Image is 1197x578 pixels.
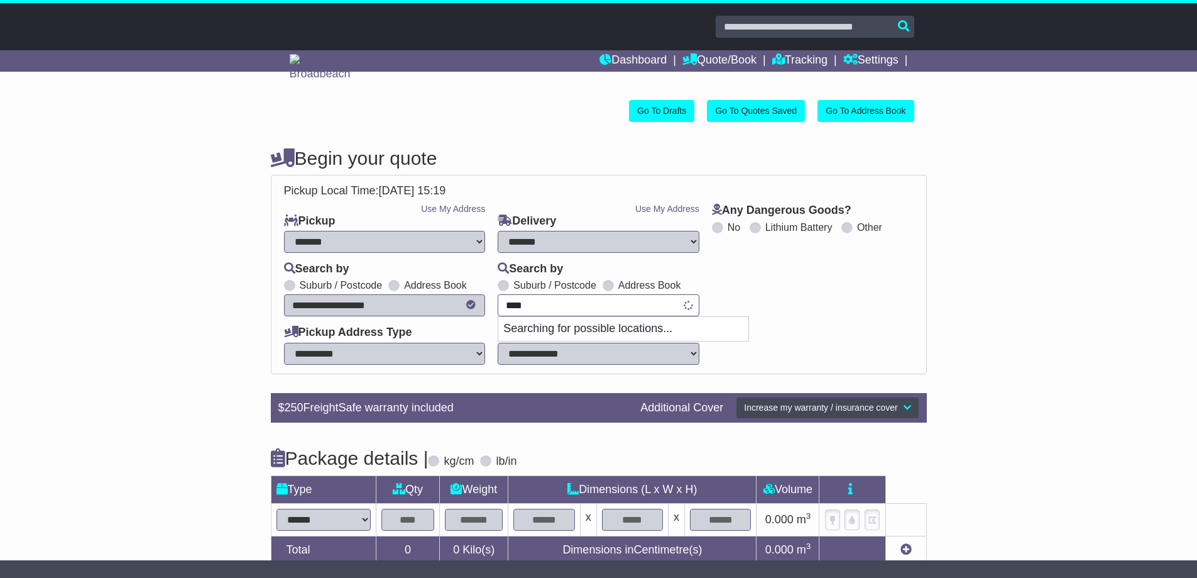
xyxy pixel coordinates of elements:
td: Volume [757,475,819,503]
td: x [669,503,685,536]
td: Kilo(s) [440,536,508,564]
a: Go To Quotes Saved [707,100,805,122]
a: Quote/Book [682,50,757,72]
p: Searching for possible locations... [498,317,748,341]
span: m [797,513,811,526]
td: 0 [376,536,440,564]
td: Qty [376,475,440,503]
td: Type [271,475,376,503]
span: m [797,543,811,556]
td: x [580,503,596,536]
sup: 3 [806,511,811,521]
a: Go To Drafts [629,100,694,122]
span: [DATE] 15:19 [379,184,446,197]
a: Add new item [900,543,912,556]
label: Lithium Battery [765,221,833,233]
label: Address Book [404,279,467,291]
a: Use My Address [421,204,485,214]
label: Search by [498,262,563,276]
h4: Package details | [271,448,429,469]
a: Go To Address Book [817,100,914,122]
label: kg/cm [444,455,474,469]
label: Suburb / Postcode [300,279,383,291]
span: 0 [453,543,459,556]
td: Total [271,536,376,564]
label: Address Book [618,279,681,291]
a: Settings [843,50,899,72]
label: Any Dangerous Goods? [712,204,851,218]
span: 0.000 [765,543,794,556]
label: Pickup Address Type [284,326,412,340]
button: Increase my warranty / insurance cover [736,397,919,419]
label: lb/in [496,455,517,469]
label: Search by [284,262,349,276]
td: Weight [440,475,508,503]
sup: 3 [806,542,811,551]
label: Delivery [498,214,556,228]
label: Suburb / Postcode [513,279,596,291]
label: Other [857,221,882,233]
div: $ FreightSafe warranty included [272,401,635,415]
div: Additional Cover [634,401,730,415]
td: Dimensions in Centimetre(s) [508,536,757,564]
label: Pickup [284,214,336,228]
a: Dashboard [599,50,667,72]
h4: Begin your quote [271,148,927,169]
label: No [728,221,740,233]
td: Dimensions (L x W x H) [508,475,757,503]
a: Use My Address [635,204,699,214]
a: Tracking [772,50,828,72]
div: Pickup Local Time: [278,184,920,198]
span: 0.000 [765,513,794,526]
span: 250 [285,401,303,414]
span: Increase my warranty / insurance cover [744,403,897,413]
